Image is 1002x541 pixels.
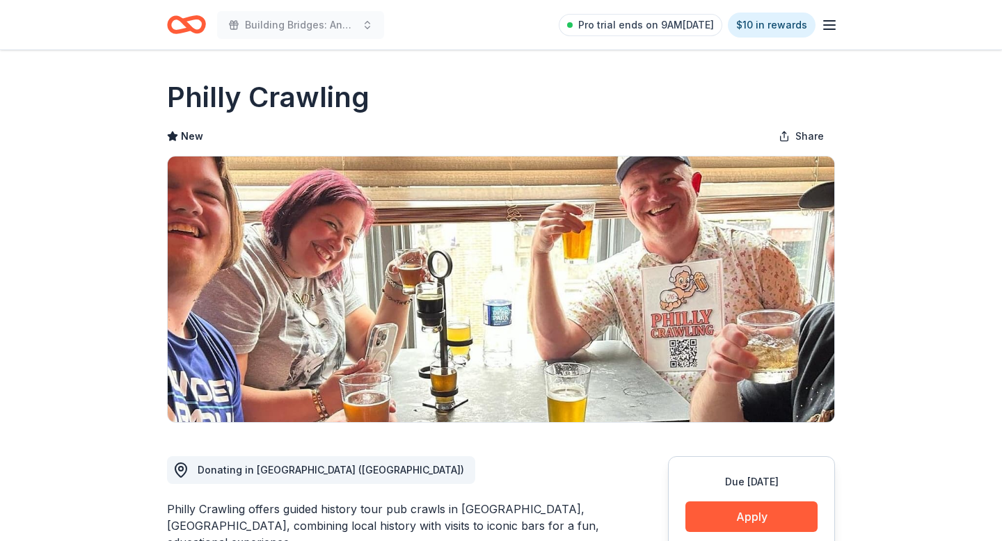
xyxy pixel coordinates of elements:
[685,474,818,490] div: Due [DATE]
[245,17,356,33] span: Building Bridges: Annual Hanukkah Celebration
[768,122,835,150] button: Share
[559,14,722,36] a: Pro trial ends on 9AM[DATE]
[728,13,816,38] a: $10 in rewards
[168,156,834,422] img: Image for Philly Crawling
[795,128,824,145] span: Share
[198,464,464,476] span: Donating in [GEOGRAPHIC_DATA] ([GEOGRAPHIC_DATA])
[167,8,206,41] a: Home
[181,128,203,145] span: New
[685,501,818,532] button: Apply
[167,78,369,117] h1: Philly Crawling
[217,11,384,39] button: Building Bridges: Annual Hanukkah Celebration
[578,17,714,33] span: Pro trial ends on 9AM[DATE]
